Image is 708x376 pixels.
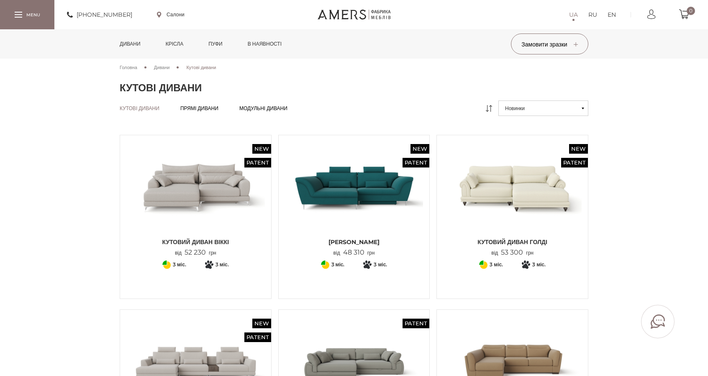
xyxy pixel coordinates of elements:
[532,260,546,270] span: 3 міс.
[403,319,429,328] span: Patent
[120,64,137,70] span: Головна
[511,33,588,54] button: Замовити зразки
[239,105,287,112] a: Модульні дивани
[498,248,526,256] span: 53 300
[182,248,209,256] span: 52 230
[285,142,423,257] a: New Patent Кутовий Диван Грейсі Кутовий Диван Грейсі [PERSON_NAME] від48 310грн
[498,100,588,116] button: Новинки
[588,10,597,20] a: RU
[252,144,271,154] span: New
[159,29,190,59] a: Крісла
[157,11,185,18] a: Салони
[173,260,186,270] span: 3 міс.
[443,238,582,246] span: Кутовий диван ГОЛДІ
[244,158,271,167] span: Patent
[608,10,616,20] a: EN
[252,319,271,328] span: New
[491,249,534,257] p: від грн
[521,41,577,48] span: Замовити зразки
[569,10,578,20] a: UA
[443,142,582,257] a: New Patent Кутовий диван ГОЛДІ Кутовий диван ГОЛДІ Кутовий диван ГОЛДІ від53 300грн
[410,144,429,154] span: New
[374,260,387,270] span: 3 міс.
[126,142,265,257] a: New Patent Кутовий диван ВІККІ Кутовий диван ВІККІ Кутовий диван ВІККІ від52 230грн
[569,144,588,154] span: New
[154,64,170,70] span: Дивани
[403,158,429,167] span: Patent
[687,7,695,15] span: 0
[331,260,345,270] span: 3 міс.
[285,238,423,246] span: [PERSON_NAME]
[244,332,271,342] span: Patent
[215,260,229,270] span: 3 міс.
[120,64,137,71] a: Головна
[202,29,229,59] a: Пуфи
[340,248,367,256] span: 48 310
[113,29,147,59] a: Дивани
[241,29,288,59] a: в наявності
[126,238,265,246] span: Кутовий диван ВІККІ
[154,64,170,71] a: Дивани
[561,158,588,167] span: Patent
[180,105,218,112] a: Прямі дивани
[175,249,216,257] p: від грн
[67,10,132,20] a: [PHONE_NUMBER]
[333,249,375,257] p: від грн
[120,82,588,94] h1: Кутові дивани
[490,260,503,270] span: 3 міс.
